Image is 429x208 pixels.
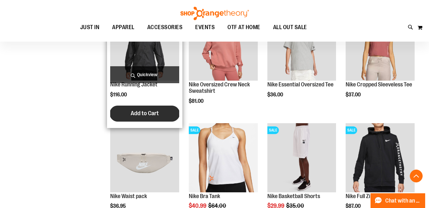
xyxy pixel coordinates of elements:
[371,193,425,208] button: Chat with an Expert
[112,20,134,35] span: APPAREL
[267,123,336,193] a: Product image for Nike Basketball ShortsSALE
[110,193,147,199] a: Nike Waist pack
[273,20,307,35] span: ALL OUT SALE
[410,170,423,182] button: Back To Top
[267,126,279,134] span: SALE
[227,20,260,35] span: OTF AT HOME
[346,126,357,134] span: SALE
[189,126,200,134] span: SALE
[110,123,179,192] img: Main view of 2024 Convention Nike Waistpack
[110,66,179,83] a: Quickview
[189,81,250,94] a: Nike Oversized Crew Neck Sweatshirt
[346,81,412,88] a: Nike Cropped Sleeveless Tee
[195,20,215,35] span: EVENTS
[385,198,421,204] span: Chat with an Expert
[267,12,336,81] img: Nike Essential Oversized Tee
[346,92,362,98] span: $37.00
[267,81,333,88] a: Nike Essential Oversized Tee
[110,12,179,81] img: Nike Running Jacket
[264,8,340,114] div: product
[267,92,284,98] span: $36.00
[110,81,157,88] a: Nike Running Jacket
[110,92,128,98] span: $116.00
[189,98,204,104] span: $81.00
[80,20,100,35] span: JUST IN
[131,110,159,117] span: Add to Cart
[189,12,258,81] img: Nike Oversized Crew Neck Sweatshirt
[110,106,180,122] button: Add to Cart
[147,20,183,35] span: ACCESSORIES
[189,123,258,193] a: Front facing view of plus Nike Bra TankSALE
[346,12,415,81] img: Nike Cropped Sleeveless Tee
[346,123,415,192] img: Product image for Nike Full Zip Training Hoodie
[342,8,418,114] div: product
[110,123,179,193] a: Main view of 2024 Convention Nike Waistpack
[346,123,415,193] a: Product image for Nike Full Zip Training HoodieSALE
[189,193,220,199] a: Nike Bra Tank
[346,193,410,199] a: Nike Full Zip Training Hoodie
[186,8,261,120] div: product
[107,8,182,128] div: product
[189,123,258,192] img: Front facing view of plus Nike Bra Tank
[180,7,250,20] img: Shop Orangetheory
[267,193,320,199] a: Nike Basketball Shorts
[267,123,336,192] img: Product image for Nike Basketball Shorts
